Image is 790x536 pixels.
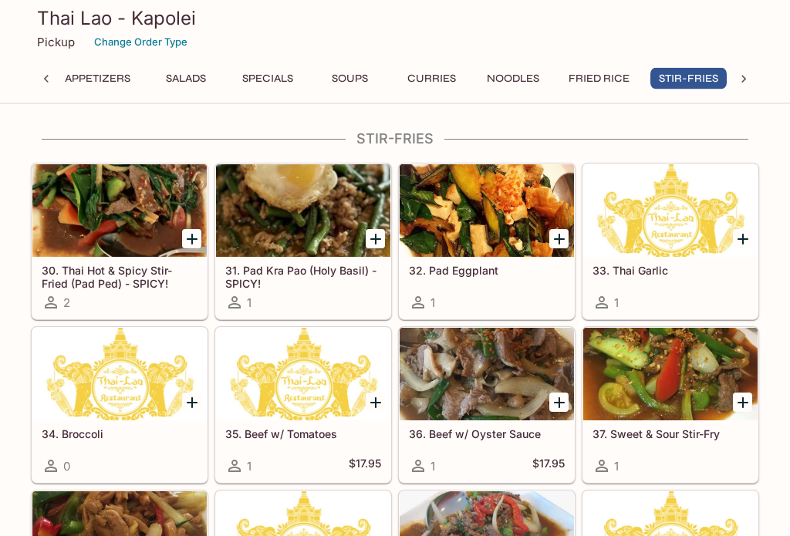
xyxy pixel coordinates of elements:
[37,35,75,49] p: Pickup
[582,164,758,320] a: 33. Thai Garlic1
[549,393,569,413] button: Add 36. Beef w/ Oyster Sauce
[315,68,384,89] button: Soups
[409,428,565,441] h5: 36. Beef w/ Oyster Sauce
[87,30,194,54] button: Change Order Type
[560,68,638,89] button: Fried Rice
[56,68,139,89] button: Appetizers
[216,329,390,421] div: 35. Beef w/ Tomatoes
[614,460,619,474] span: 1
[592,428,748,441] h5: 37. Sweet & Sour Stir-Fry
[225,428,381,441] h5: 35. Beef w/ Tomatoes
[549,230,569,249] button: Add 32. Pad Eggplant
[32,165,207,258] div: 30. Thai Hot & Spicy Stir-Fried (Pad Ped) - SPICY!
[733,230,752,249] button: Add 33. Thai Garlic
[247,296,252,311] span: 1
[430,460,435,474] span: 1
[233,68,302,89] button: Specials
[733,393,752,413] button: Add 37. Sweet & Sour Stir-Fry
[42,428,197,441] h5: 34. Broccoli
[366,393,385,413] button: Add 35. Beef w/ Tomatoes
[366,230,385,249] button: Add 31. Pad Kra Pao (Holy Basil) - SPICY!
[182,393,201,413] button: Add 34. Broccoli
[32,329,207,421] div: 34. Broccoli
[216,165,390,258] div: 31. Pad Kra Pao (Holy Basil) - SPICY!
[63,296,70,311] span: 2
[399,164,575,320] a: 32. Pad Eggplant1
[32,164,208,320] a: 30. Thai Hot & Spicy Stir-Fried (Pad Ped) - SPICY!2
[37,6,753,30] h3: Thai Lao - Kapolei
[215,164,391,320] a: 31. Pad Kra Pao (Holy Basil) - SPICY!1
[583,165,758,258] div: 33. Thai Garlic
[349,457,381,476] h5: $17.95
[215,328,391,484] a: 35. Beef w/ Tomatoes1$17.95
[151,68,221,89] button: Salads
[614,296,619,311] span: 1
[409,265,565,278] h5: 32. Pad Eggplant
[225,265,381,290] h5: 31. Pad Kra Pao (Holy Basil) - SPICY!
[42,265,197,290] h5: 30. Thai Hot & Spicy Stir-Fried (Pad Ped) - SPICY!
[592,265,748,278] h5: 33. Thai Garlic
[532,457,565,476] h5: $17.95
[583,329,758,421] div: 37. Sweet & Sour Stir-Fry
[478,68,548,89] button: Noodles
[247,460,252,474] span: 1
[397,68,466,89] button: Curries
[32,328,208,484] a: 34. Broccoli0
[582,328,758,484] a: 37. Sweet & Sour Stir-Fry1
[63,460,70,474] span: 0
[400,329,574,421] div: 36. Beef w/ Oyster Sauce
[430,296,435,311] span: 1
[400,165,574,258] div: 32. Pad Eggplant
[650,68,727,89] button: Stir-Fries
[31,131,759,148] h4: Stir-Fries
[399,328,575,484] a: 36. Beef w/ Oyster Sauce1$17.95
[182,230,201,249] button: Add 30. Thai Hot & Spicy Stir-Fried (Pad Ped) - SPICY!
